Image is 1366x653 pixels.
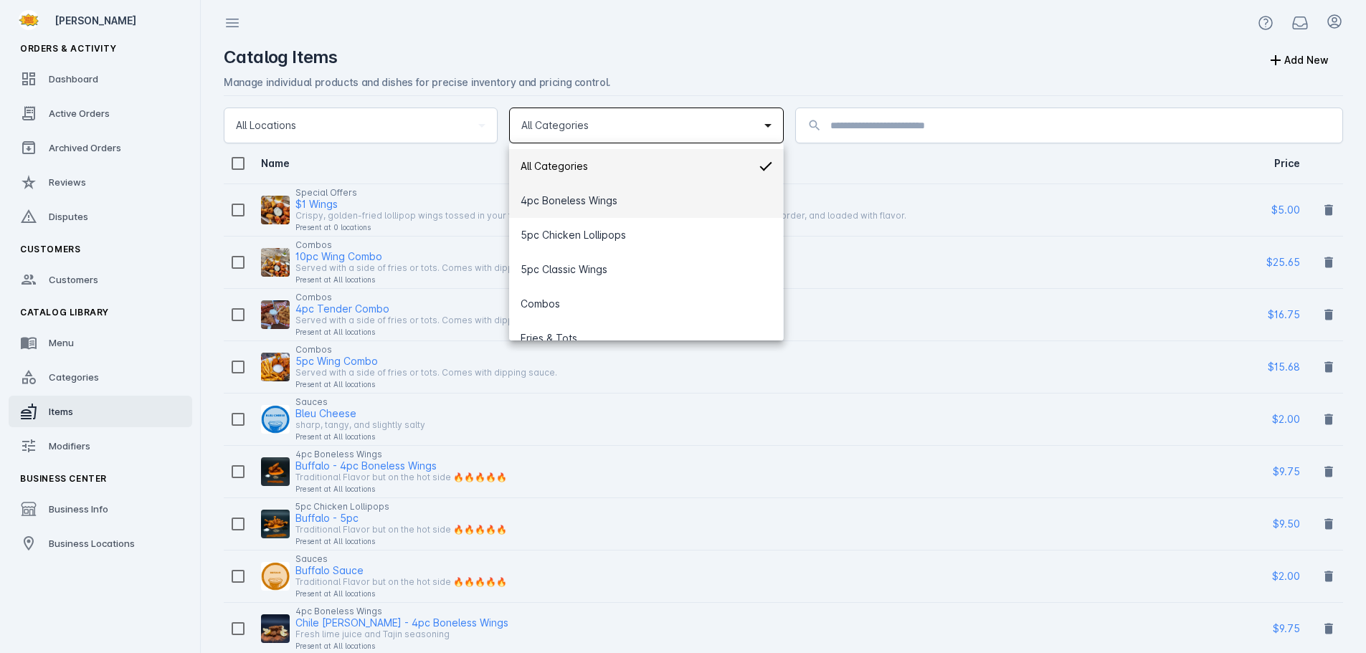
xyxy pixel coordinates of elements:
span: 4pc Boneless Wings [521,192,617,209]
span: Combos [521,295,560,313]
span: Fries & Tots [521,330,577,347]
span: 5pc Classic Wings [521,261,607,278]
span: 5pc Chicken Lollipops [521,227,626,244]
span: All Categories [521,158,588,175]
